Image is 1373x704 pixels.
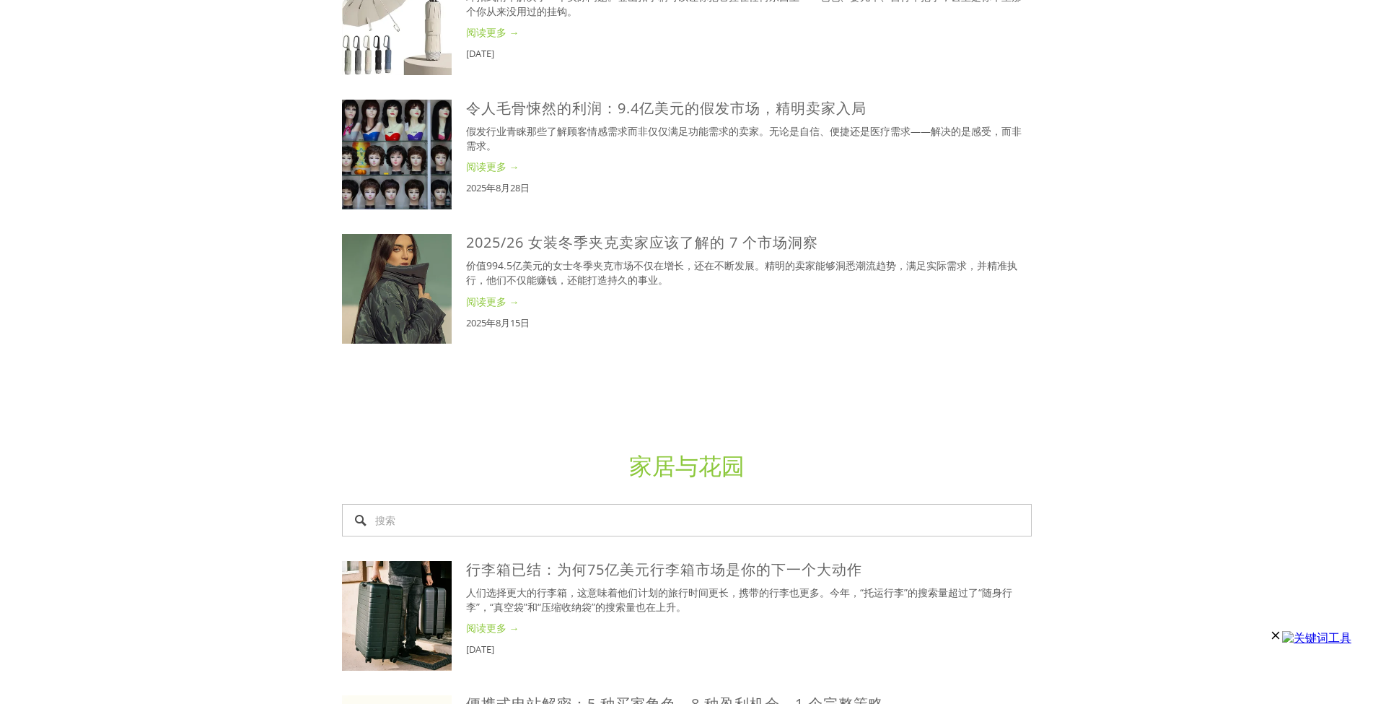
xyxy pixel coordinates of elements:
[342,100,466,209] a: 令人毛骨悚然的利润：9.4亿美元的假发市场，精明卖家入局
[466,621,1032,635] a: 阅读更多 →
[466,160,519,173] font: 阅读更多 →
[466,25,1032,40] a: 阅读更多 →
[466,295,519,308] font: 阅读更多 →
[342,100,452,209] img: 令人毛骨悚然的利润：9.4亿美元的假发市场，精明卖家入局
[342,504,1032,536] input: 搜索
[466,98,867,118] a: 令人毛骨悚然的利润：9.4亿美元的假发市场，精明卖家入局
[466,643,494,656] font: [DATE]
[466,560,862,579] a: 行李箱已结：为何75亿美元行李箱市场是你的下一个大动作
[466,621,519,635] font: 阅读更多 →
[466,160,1032,174] a: 阅读更多 →
[466,124,1022,152] font: 假发行业青睐那些了解顾客情感需求而非仅仅满足功能需求的卖家。无论是自信、便捷还是医疗需求——解决的是感受，而非需求。
[466,316,530,329] font: 2025年8月15日
[466,181,530,194] font: 2025年8月28日
[342,561,466,671] a: 行李箱已结：为何75亿美元行李箱市场是你的下一个大动作
[466,258,1017,287] font: 价值994.5亿美元的女士冬季夹克市场不仅在增长，还在不断发展。精明的卖家能够洞悉潮流趋势，满足实际需求，并精准执行，他们不仅能赚钱，还能打造持久的事业。
[342,234,452,344] img: 2025/26 女装冬季夹克卖家应该了解的 7 个市场洞察
[466,295,1032,309] a: 阅读更多 →
[466,25,519,39] font: 阅读更多 →
[466,233,818,252] a: 2025/26 女装冬季夹克卖家应该了解的 7 个市场洞察
[342,561,452,671] img: 行李箱已结：为何75亿美元行李箱市场是你的下一个大动作
[342,234,466,344] a: 2025/26 女装冬季夹克卖家应该了解的 7 个市场洞察
[629,450,745,481] a: 家居与花园
[466,586,1012,614] font: 人们选择更大的行李箱，这意味着他们计划的旅行时间更长，携带的行李也更多。今年，“托运行李”的搜索量超过了“随身行李”，“真空袋”和“压缩收纳袋”的搜索量也在上升。
[466,47,494,60] font: [DATE]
